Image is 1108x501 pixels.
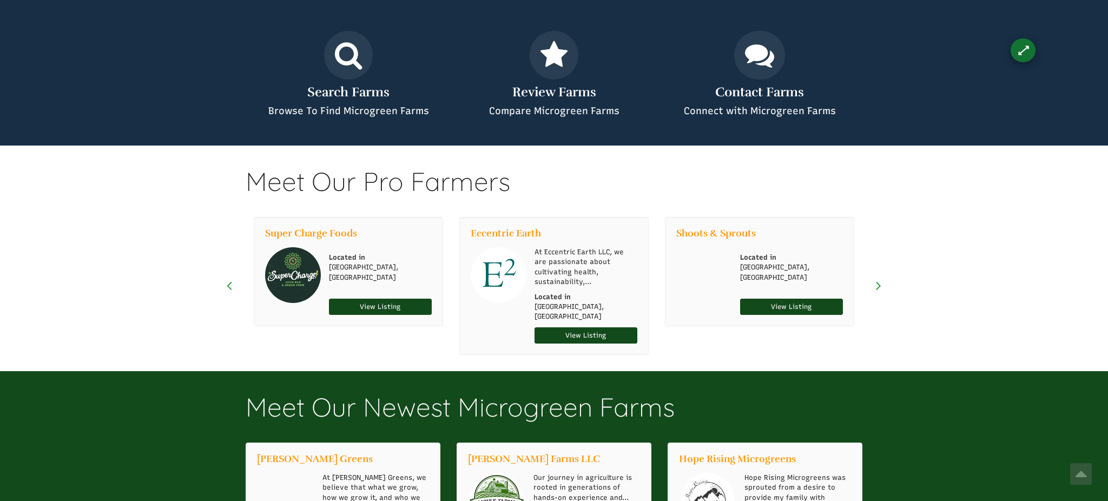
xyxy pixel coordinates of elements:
span: Located in [329,253,432,262]
a: Eccentric Earth [471,228,541,239]
a: Super Charge Foods [265,228,357,239]
h2: Review Farms [459,85,649,99]
a: Hope Rising Microgreens [679,454,796,465]
a: View Listing [329,299,432,315]
a: [PERSON_NAME] Greens [257,454,373,465]
a: Contact Farms Connect with Microgreen Farms [665,31,854,118]
a: View Listing [535,327,637,344]
p: Browse To Find Microgreen Farms [254,104,443,118]
img: Eccentric Earth [471,247,526,303]
h2: Meet Our Pro Farmers [246,167,862,217]
span: Located in [740,253,843,262]
p: [GEOGRAPHIC_DATA], [GEOGRAPHIC_DATA] [329,253,432,293]
h2: Meet Our Newest Microgreen Farms [246,393,862,443]
p: [GEOGRAPHIC_DATA], [GEOGRAPHIC_DATA] [740,253,843,293]
img: Super Charge Foods [265,247,321,303]
a: View Listing [740,299,843,315]
h2: Search Farms [254,85,443,99]
div: ⟷ [1013,41,1033,60]
a: [PERSON_NAME] Farms LLC [468,454,600,465]
a: Shoots & Sprouts [676,228,756,239]
span: Located in [535,292,637,302]
a: Search Farms Browse To Find Microgreen Farms [254,31,443,118]
p: At Eccentric Earth LLC, we are passionate about cultivating health, sustainability,... [GEOGRAPHI... [535,247,637,321]
button: Scroll Right [873,289,884,300]
button: Scroll Left [224,289,235,300]
p: Compare Microgreen Farms [459,104,649,118]
a: Review Farms Compare Microgreen Farms [459,31,649,118]
p: Connect with Microgreen Farms [665,104,854,118]
h2: Contact Farms [665,85,854,99]
img: Shoots & Sprouts [676,247,677,248]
